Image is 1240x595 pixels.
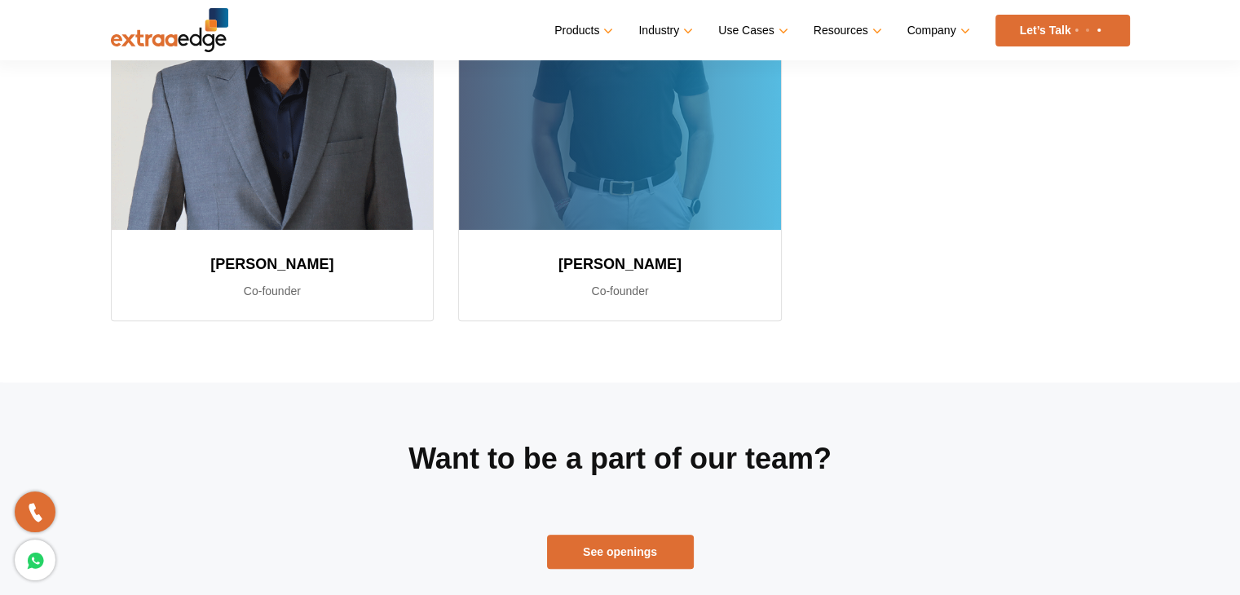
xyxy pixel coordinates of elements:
[479,281,761,301] p: Co-founder
[554,19,610,42] a: Products
[376,439,865,478] h2: Want to be a part of our team?
[995,15,1130,46] a: Let’s Talk
[907,19,967,42] a: Company
[718,19,784,42] a: Use Cases
[131,281,414,301] p: Co-founder
[638,19,690,42] a: Industry
[131,249,414,279] h3: [PERSON_NAME]
[479,249,761,279] h3: [PERSON_NAME]
[814,19,879,42] a: Resources
[547,535,694,569] a: See openings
